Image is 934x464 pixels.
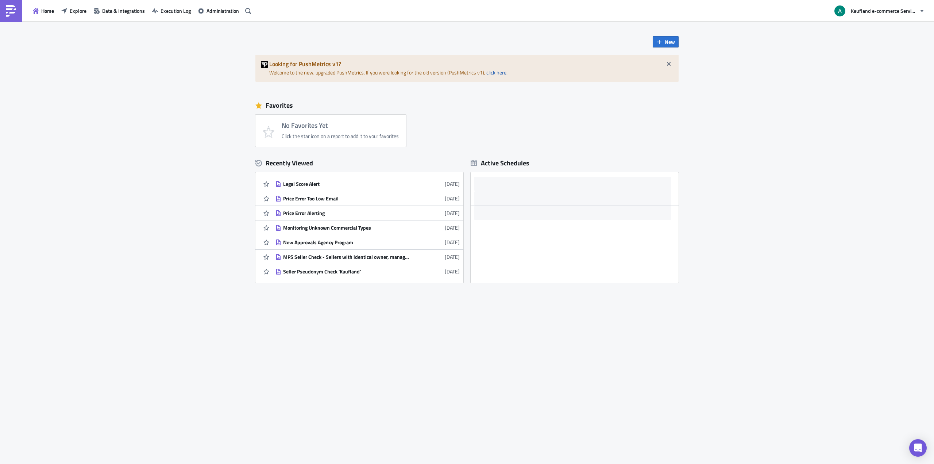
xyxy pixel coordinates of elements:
div: Seller Pseudonym Check 'Kaufland' [283,268,411,275]
span: New [665,38,675,46]
div: Click the star icon on a report to add it to your favorites [282,133,399,139]
a: Legal Score Alert[DATE] [275,177,460,191]
div: MPS Seller Check - Sellers with identical owner, manager or imprint [283,254,411,260]
div: Price Error Too Low Email [283,195,411,202]
div: Legal Score Alert [283,181,411,187]
div: Recently Viewed [255,158,463,169]
a: click here [486,69,506,76]
span: Home [41,7,54,15]
span: Kaufland e-commerce Services GmbH & Co. KG [851,7,916,15]
h5: Looking for PushMetrics v1? [269,61,673,67]
a: Seller Pseudonym Check 'Kaufland'[DATE] [275,264,460,279]
time: 2025-08-11T11:41:30Z [445,238,460,246]
div: Open Intercom Messenger [909,439,927,457]
time: 2025-09-22T09:12:37Z [445,195,460,202]
img: PushMetrics [5,5,17,17]
button: Execution Log [148,5,194,16]
span: Data & Integrations [102,7,145,15]
time: 2025-08-14T11:17:08Z [445,224,460,231]
button: Explore [58,5,90,16]
span: Execution Log [161,7,191,15]
button: Kaufland e-commerce Services GmbH & Co. KG [830,3,929,19]
a: Monitoring Unknown Commercial Types[DATE] [275,221,460,235]
div: Welcome to the new, upgraded PushMetrics. If you were looking for the old version (PushMetrics v1... [255,55,679,82]
div: New Approvals Agency Program [283,239,411,246]
img: Avatar [834,5,846,17]
a: New Approvals Agency Program[DATE] [275,235,460,249]
span: Explore [70,7,86,15]
a: Price Error Too Low Email[DATE] [275,191,460,206]
time: 2025-08-26T07:30:34Z [445,209,460,217]
div: Price Error Alerting [283,210,411,216]
time: 2025-09-24T08:05:34Z [445,180,460,188]
div: Active Schedules [471,159,529,167]
span: Administration [207,7,239,15]
h4: No Favorites Yet [282,122,399,129]
a: MPS Seller Check - Sellers with identical owner, manager or imprint[DATE] [275,250,460,264]
time: 2025-08-11T11:41:11Z [445,268,460,275]
a: Price Error Alerting[DATE] [275,206,460,220]
button: New [653,36,679,47]
button: Data & Integrations [90,5,148,16]
time: 2025-08-11T11:41:22Z [445,253,460,261]
div: Monitoring Unknown Commercial Types [283,225,411,231]
div: Favorites [255,100,679,111]
button: Home [29,5,58,16]
button: Administration [194,5,243,16]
